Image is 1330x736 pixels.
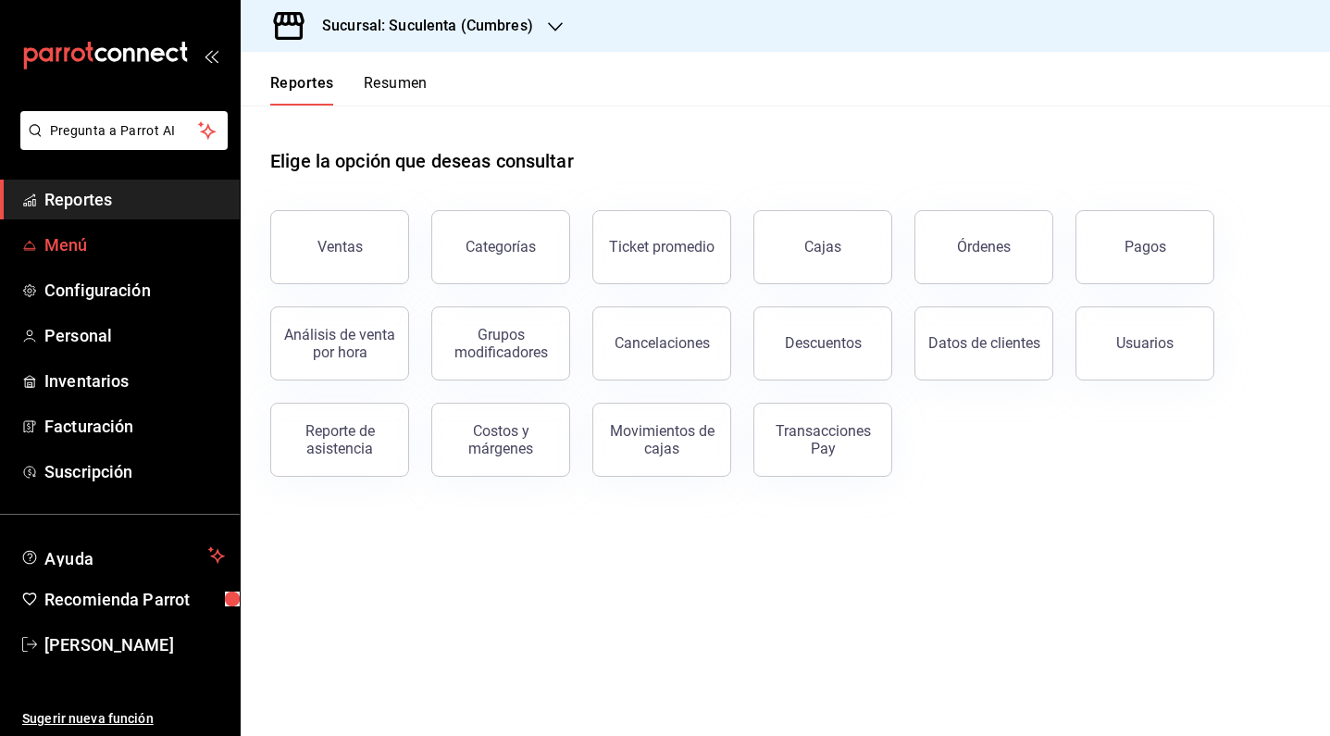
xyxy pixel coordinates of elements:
span: Personal [44,323,225,348]
button: Transacciones Pay [753,403,892,477]
span: Inventarios [44,368,225,393]
button: Resumen [364,74,428,106]
button: Pregunta a Parrot AI [20,111,228,150]
span: [PERSON_NAME] [44,632,225,657]
button: Usuarios [1075,306,1214,380]
span: Recomienda Parrot [44,587,225,612]
h1: Elige la opción que deseas consultar [270,147,574,175]
div: Órdenes [957,238,1011,256]
button: Movimientos de cajas [592,403,731,477]
button: Costos y márgenes [431,403,570,477]
button: Reporte de asistencia [270,403,409,477]
div: Ventas [317,238,363,256]
span: Configuración [44,278,225,303]
div: Análisis de venta por hora [282,326,397,361]
button: Ventas [270,210,409,284]
div: Cajas [804,236,842,258]
span: Pregunta a Parrot AI [50,121,199,141]
div: Movimientos de cajas [604,422,719,457]
div: Ticket promedio [609,238,715,256]
div: Datos de clientes [928,334,1040,352]
span: Sugerir nueva función [22,709,225,729]
button: Reportes [270,74,334,106]
button: Datos de clientes [914,306,1053,380]
a: Pregunta a Parrot AI [13,134,228,154]
div: navigation tabs [270,74,428,106]
div: Grupos modificadores [443,326,558,361]
div: Reporte de asistencia [282,422,397,457]
div: Pagos [1125,238,1166,256]
button: Cancelaciones [592,306,731,380]
button: Descuentos [753,306,892,380]
button: Grupos modificadores [431,306,570,380]
div: Usuarios [1116,334,1174,352]
div: Costos y márgenes [443,422,558,457]
div: Descuentos [785,334,862,352]
button: Ticket promedio [592,210,731,284]
button: Categorías [431,210,570,284]
button: Órdenes [914,210,1053,284]
div: Cancelaciones [615,334,710,352]
button: Análisis de venta por hora [270,306,409,380]
span: Suscripción [44,459,225,484]
h3: Sucursal: Suculenta (Cumbres) [307,15,533,37]
a: Cajas [753,210,892,284]
button: Pagos [1075,210,1214,284]
span: Ayuda [44,544,201,567]
button: open_drawer_menu [204,48,218,63]
span: Reportes [44,187,225,212]
span: Menú [44,232,225,257]
span: Facturación [44,414,225,439]
div: Categorías [466,238,536,256]
div: Transacciones Pay [765,422,880,457]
